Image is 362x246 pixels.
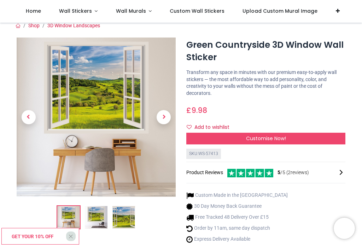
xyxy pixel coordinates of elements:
span: Custom Wall Stickers [170,7,224,15]
span: Upload Custom Mural Image [243,7,317,15]
li: Express Delivery Available [186,236,288,243]
a: 3D Window Landscapes [47,23,100,28]
span: £ [186,105,207,115]
span: /5 ( 2 reviews) [278,169,309,176]
iframe: Brevo live chat [334,218,355,239]
img: Green Countryside 3D Window Wall Sticker [57,206,80,229]
span: Home [26,7,41,15]
span: Wall Stickers [59,7,92,15]
button: Add to wishlistAdd to wishlist [186,121,235,133]
span: 5 [278,170,280,175]
div: SKU: WS-57413 [186,149,221,159]
img: WS-57413-02 [85,206,107,229]
div: Product Reviews [186,168,345,177]
img: Green Countryside 3D Window Wall Sticker [17,38,176,197]
a: Shop [28,23,40,28]
li: 30 Day Money Back Guarantee [186,203,288,210]
i: Add to wishlist [187,125,192,130]
h1: Green Countryside 3D Window Wall Sticker [186,39,345,63]
a: Previous [17,62,41,173]
li: Order by 11am, same day dispatch [186,225,288,232]
li: Custom Made in the [GEOGRAPHIC_DATA] [186,192,288,199]
span: Customise Now! [246,135,286,142]
img: WS-57413-03 [112,206,135,229]
a: Next [152,62,176,173]
li: Free Tracked 48 Delivery Over £15 [186,214,288,221]
span: Previous [22,110,36,124]
span: Wall Murals [116,7,146,15]
p: Transform any space in minutes with our premium easy-to-apply wall stickers — the most affordable... [186,69,345,97]
span: 9.98 [191,105,207,115]
span: Next [157,110,171,124]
